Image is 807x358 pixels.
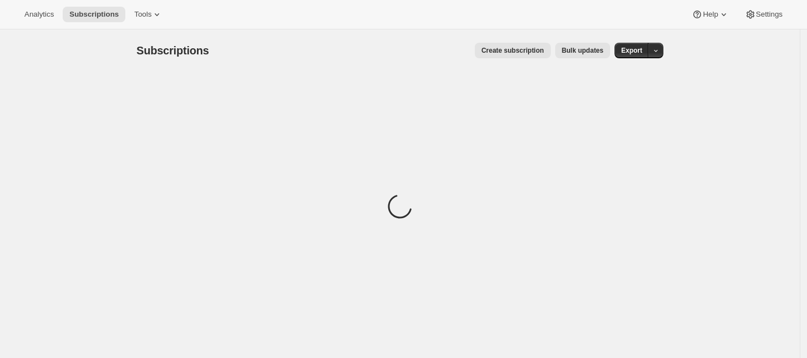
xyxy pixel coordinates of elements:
[555,43,610,58] button: Bulk updates
[134,10,151,19] span: Tools
[562,46,603,55] span: Bulk updates
[685,7,735,22] button: Help
[475,43,551,58] button: Create subscription
[615,43,649,58] button: Export
[136,44,209,57] span: Subscriptions
[69,10,119,19] span: Subscriptions
[63,7,125,22] button: Subscriptions
[128,7,169,22] button: Tools
[738,7,789,22] button: Settings
[756,10,783,19] span: Settings
[18,7,60,22] button: Analytics
[24,10,54,19] span: Analytics
[621,46,642,55] span: Export
[481,46,544,55] span: Create subscription
[703,10,718,19] span: Help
